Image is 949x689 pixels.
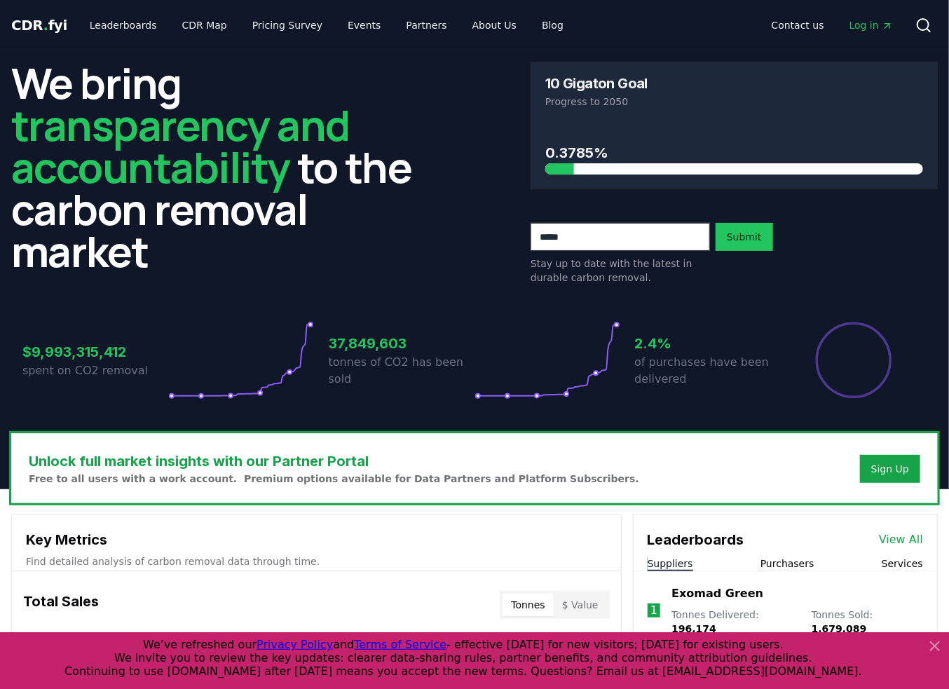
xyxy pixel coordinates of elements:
[860,455,920,483] button: Sign Up
[395,13,458,38] a: Partners
[716,223,773,251] button: Submit
[22,362,168,379] p: spent on CO2 removal
[545,76,648,90] h3: 10 Gigaton Goal
[760,557,814,571] button: Purchasers
[648,529,744,550] h3: Leaderboards
[241,13,334,38] a: Pricing Survey
[814,321,893,400] div: Percentage of sales delivered
[11,17,67,34] span: CDR fyi
[545,95,923,109] p: Progress to 2050
[11,96,350,196] span: transparency and accountability
[760,13,835,38] a: Contact us
[11,15,67,35] a: CDR.fyi
[671,623,716,634] span: 196,174
[78,13,575,38] nav: Main
[838,13,904,38] a: Log in
[503,594,553,616] button: Tonnes
[882,557,923,571] button: Services
[329,354,474,388] p: tonnes of CO2 has been sold
[43,17,48,34] span: .
[26,529,607,550] h3: Key Metrics
[336,13,392,38] a: Events
[78,13,168,38] a: Leaderboards
[26,554,607,568] p: Find detailed analysis of carbon removal data through time.
[545,142,923,163] h3: 0.3785%
[29,472,639,486] p: Free to all users with a work account. Premium options available for Data Partners and Platform S...
[671,585,763,602] a: Exomad Green
[648,557,693,571] button: Suppliers
[760,13,904,38] nav: Main
[650,602,657,619] p: 1
[554,594,607,616] button: $ Value
[812,608,923,636] p: Tonnes Sold :
[23,591,99,619] h3: Total Sales
[871,462,909,476] a: Sign Up
[879,531,923,548] a: View All
[671,608,797,636] p: Tonnes Delivered :
[329,333,474,354] h3: 37,849,603
[11,62,418,272] h2: We bring to the carbon removal market
[531,13,575,38] a: Blog
[812,623,867,634] span: 1,679,089
[531,257,710,285] p: Stay up to date with the latest in durable carbon removal.
[634,333,780,354] h3: 2.4%
[849,18,893,32] span: Log in
[29,451,639,472] h3: Unlock full market insights with our Partner Portal
[22,341,168,362] h3: $9,993,315,412
[171,13,238,38] a: CDR Map
[634,354,780,388] p: of purchases have been delivered
[461,13,528,38] a: About Us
